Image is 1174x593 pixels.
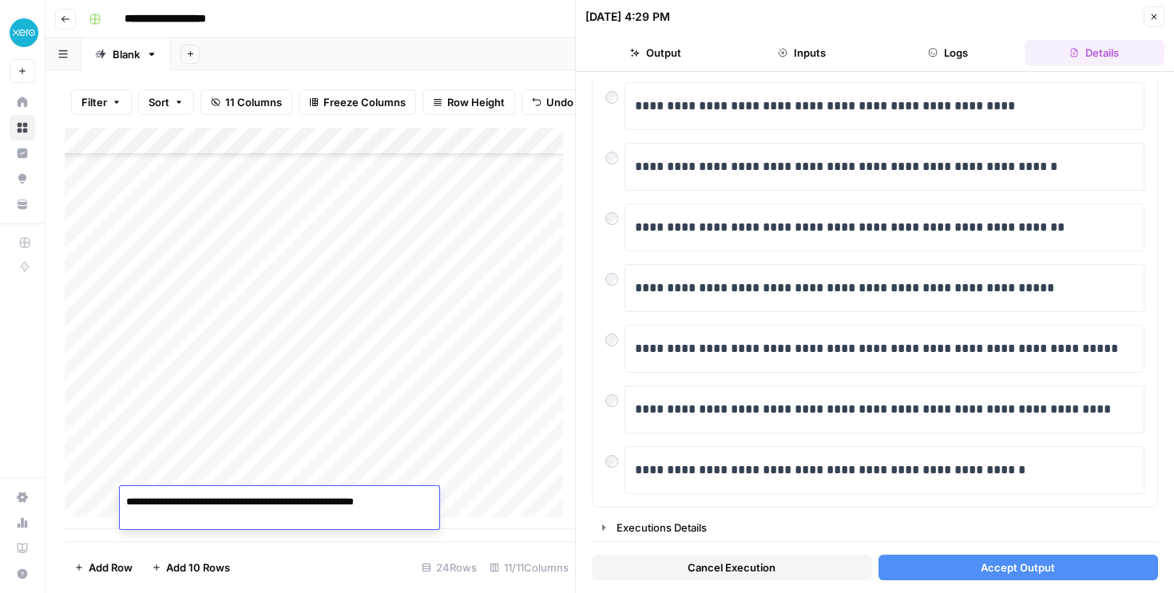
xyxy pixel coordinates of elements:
span: Undo [546,94,573,110]
img: XeroOps Logo [10,18,38,47]
span: Add Row [89,559,133,575]
div: [DATE] 4:29 PM [585,9,670,25]
div: Executions Details [617,520,1148,536]
a: Browse [10,115,35,140]
span: Cancel Execution [688,559,775,575]
button: Logs [879,40,1018,65]
div: 24 Rows [415,555,483,580]
button: Details [1025,40,1164,65]
span: Filter [81,94,107,110]
button: Executions Details [593,515,1157,540]
a: Blank [81,38,171,70]
button: Sort [138,89,194,115]
a: Your Data [10,192,35,217]
button: Cancel Execution [592,555,872,580]
span: 11 Columns [225,94,282,110]
button: Inputs [732,40,871,65]
button: Freeze Columns [299,89,416,115]
button: Workspace: XeroOps [10,13,35,53]
button: Accept Output [879,555,1159,580]
span: Sort [149,94,169,110]
button: 11 Columns [200,89,292,115]
a: Settings [10,484,35,510]
a: Home [10,89,35,115]
button: Add Row [65,555,142,580]
button: Undo [522,89,584,115]
span: Freeze Columns [323,94,406,110]
div: 11/11 Columns [483,555,575,580]
button: Output [585,40,725,65]
span: Accept Output [981,559,1055,575]
a: Insights [10,140,35,166]
button: Filter [71,89,132,115]
button: Help + Support [10,561,35,587]
span: Add 10 Rows [166,559,230,575]
a: Learning Hub [10,536,35,561]
button: Add 10 Rows [142,555,240,580]
div: Blank [113,46,140,62]
button: Row Height [422,89,515,115]
a: Opportunities [10,166,35,192]
a: Usage [10,510,35,536]
span: Row Height [447,94,505,110]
